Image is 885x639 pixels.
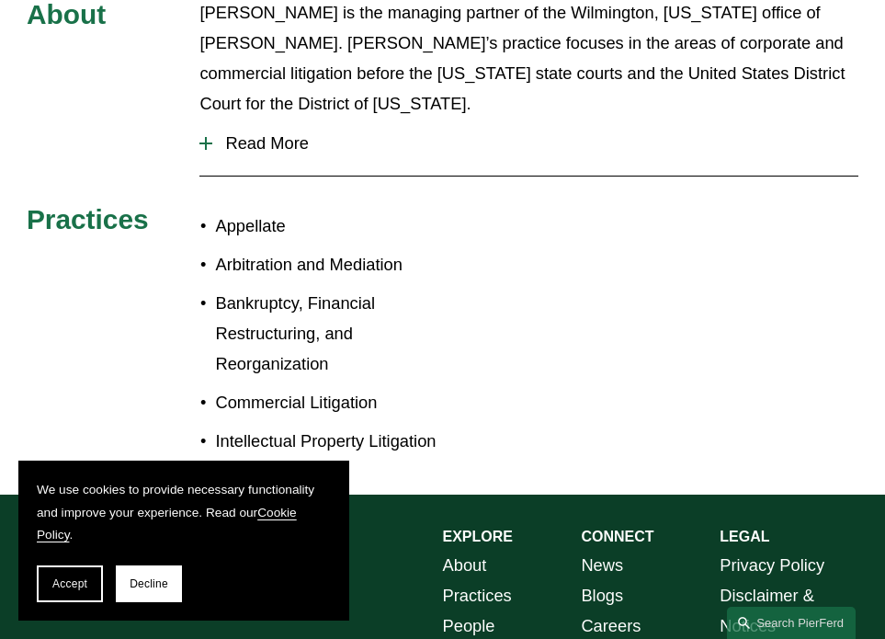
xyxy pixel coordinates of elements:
[18,461,349,621] section: Cookie banner
[443,551,487,581] a: About
[443,581,512,611] a: Practices
[443,529,513,544] strong: EXPLORE
[215,427,442,457] p: Intellectual Property Litigation
[199,120,858,167] button: Read More
[215,211,442,242] p: Appellate
[130,577,168,590] span: Decline
[37,479,331,547] p: We use cookies to provide necessary functionality and improve your experience. Read our .
[581,551,623,581] a: News
[116,565,182,602] button: Decline
[215,289,442,380] p: Bankruptcy, Financial Restructuring, and Reorganization
[52,577,87,590] span: Accept
[727,607,856,639] a: Search this site
[215,250,442,280] p: Arbitration and Mediation
[720,529,769,544] strong: LEGAL
[37,565,103,602] button: Accept
[215,388,442,418] p: Commercial Litigation
[37,506,297,542] a: Cookie Policy
[581,529,653,544] strong: CONNECT
[720,551,824,581] a: Privacy Policy
[581,581,623,611] a: Blogs
[27,204,149,234] span: Practices
[212,133,858,154] span: Read More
